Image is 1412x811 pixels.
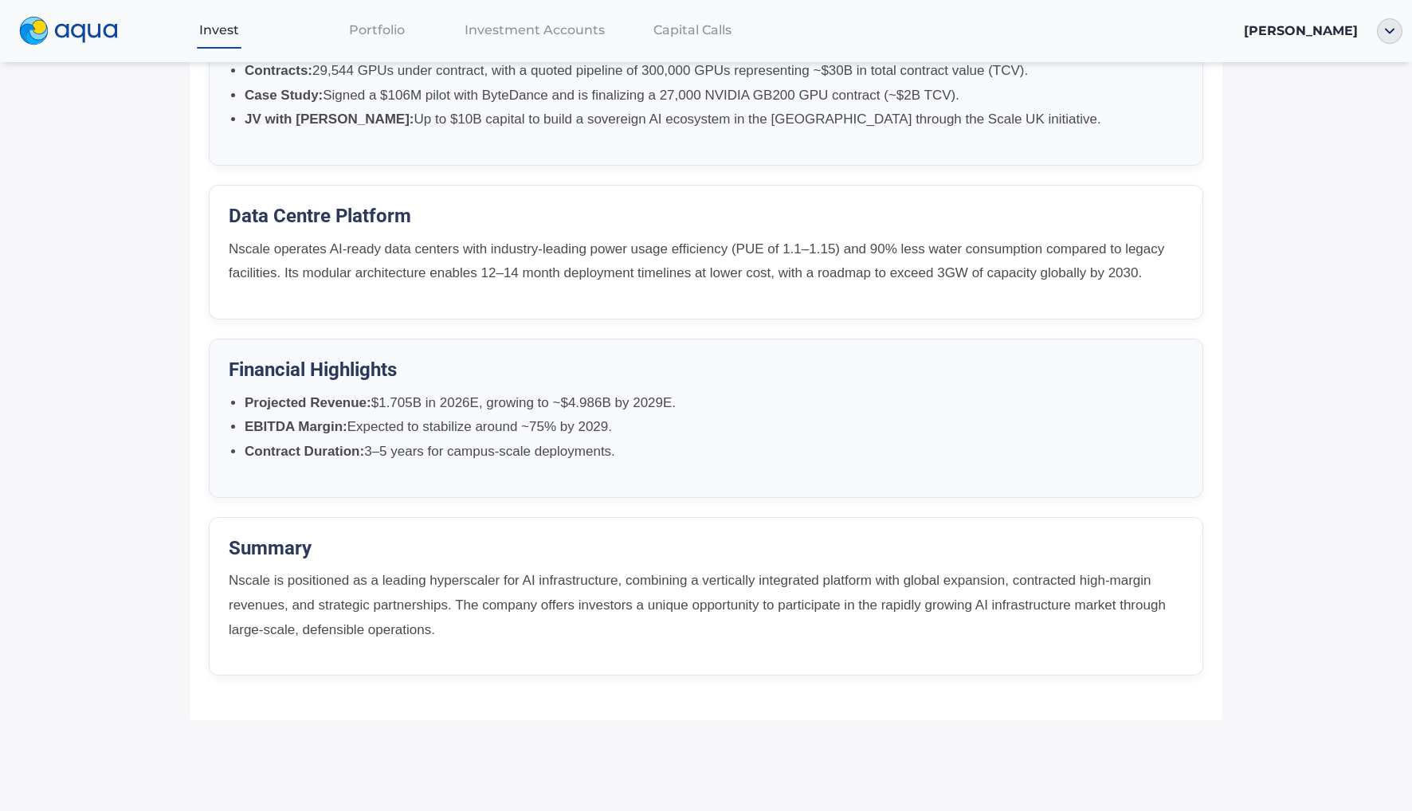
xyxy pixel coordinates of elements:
a: Portfolio [298,14,456,46]
strong: Case Study: [245,88,323,103]
span: Invest [199,22,239,37]
li: Signed a $106M pilot with ByteDance and is finalizing a 27,000 NVIDIA GB200 GPU contract (~$2B TCV). [245,84,1183,108]
h3: Summary [229,537,1183,560]
strong: Contracts: [245,63,312,78]
li: Expected to stabilize around ~75% by 2029. [245,415,1183,440]
span: Portfolio [349,22,405,37]
a: Capital Calls [614,14,771,46]
li: 3–5 years for campus-scale deployments. [245,440,1183,464]
strong: Contract Duration: [245,444,364,459]
span: Capital Calls [653,22,731,37]
span: Investment Accounts [465,22,605,37]
a: Invest [140,14,298,46]
a: logo [10,13,140,49]
span: [PERSON_NAME] [1244,23,1358,38]
img: logo [19,17,118,45]
p: Nscale is positioned as a leading hyperscaler for AI infrastructure, combining a vertically integ... [229,569,1183,642]
img: ellipse [1377,18,1402,44]
h3: Data Centre Platform [229,205,1183,228]
strong: JV with [PERSON_NAME]: [245,112,414,127]
p: Nscale operates AI-ready data centers with industry-leading power usage efficiency (PUE of 1.1–1.... [229,237,1183,286]
li: Up to $10B capital to build a sovereign AI ecosystem in the [GEOGRAPHIC_DATA] through the Scale U... [245,108,1183,132]
li: $1.705B in 2026E, growing to ~$4.986B by 2029E. [245,391,1183,416]
strong: EBITDA Margin: [245,419,347,434]
h3: Financial Highlights [229,358,1183,382]
li: 29,544 GPUs under contract, with a quoted pipeline of 300,000 GPUs representing ~$30B in total co... [245,59,1183,84]
a: Investment Accounts [456,14,614,46]
strong: Projected Revenue: [245,395,371,410]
